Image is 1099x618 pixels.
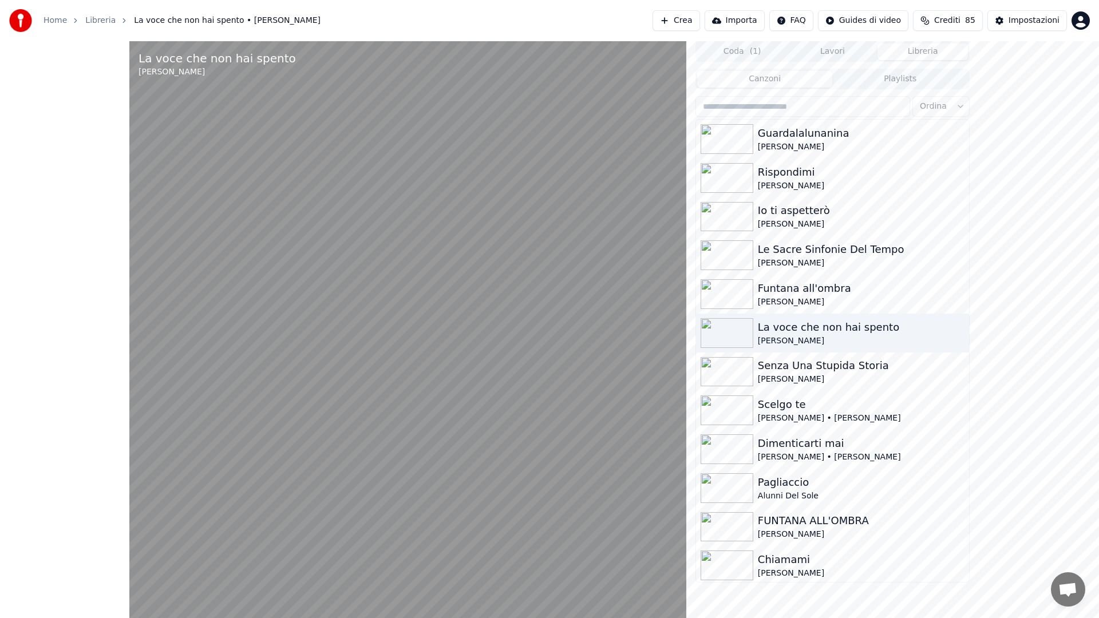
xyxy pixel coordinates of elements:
[758,552,964,568] div: Chiamami
[758,413,964,424] div: [PERSON_NAME] • [PERSON_NAME]
[758,125,964,141] div: Guardalalunanina
[758,296,964,308] div: [PERSON_NAME]
[758,451,964,463] div: [PERSON_NAME] • [PERSON_NAME]
[788,43,878,60] button: Lavori
[920,101,947,112] span: Ordina
[758,474,964,490] div: Pagliaccio
[758,358,964,374] div: Senza Una Stupida Storia
[705,10,765,31] button: Importa
[758,241,964,257] div: Le Sacre Sinfonie Del Tempo
[44,15,321,26] nav: breadcrumb
[1009,15,1060,26] div: Impostazioni
[9,9,32,32] img: youka
[758,513,964,529] div: FUNTANA ALL'OMBRA
[769,10,813,31] button: FAQ
[697,71,833,88] button: Canzoni
[653,10,699,31] button: Crea
[697,43,788,60] button: Coda
[758,219,964,230] div: [PERSON_NAME]
[818,10,908,31] button: Guides di video
[750,46,761,57] span: ( 1 )
[877,43,968,60] button: Libreria
[987,10,1067,31] button: Impostazioni
[965,15,975,26] span: 85
[758,568,964,579] div: [PERSON_NAME]
[758,490,964,502] div: Alunni Del Sole
[758,180,964,192] div: [PERSON_NAME]
[758,529,964,540] div: [PERSON_NAME]
[934,15,960,26] span: Crediti
[758,319,964,335] div: La voce che non hai spento
[758,397,964,413] div: Scelgo te
[758,164,964,180] div: Rispondimi
[758,374,964,385] div: [PERSON_NAME]
[758,257,964,269] div: [PERSON_NAME]
[1051,572,1085,607] div: Aprire la chat
[758,141,964,153] div: [PERSON_NAME]
[913,10,983,31] button: Crediti85
[139,66,296,78] div: [PERSON_NAME]
[85,15,116,26] a: Libreria
[832,71,968,88] button: Playlists
[758,203,964,219] div: Io ti aspetterò
[758,280,964,296] div: Funtana all'ombra
[139,50,296,66] div: La voce che non hai spento
[44,15,67,26] a: Home
[134,15,321,26] span: La voce che non hai spento • [PERSON_NAME]
[758,435,964,451] div: Dimenticarti mai
[758,335,964,347] div: [PERSON_NAME]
